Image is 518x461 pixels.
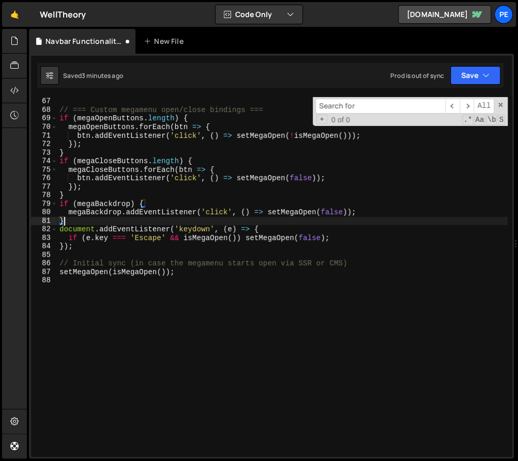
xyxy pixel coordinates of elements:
[31,200,57,209] div: 79
[498,115,505,125] span: Search In Selection
[40,8,86,21] div: WellTheory
[398,5,491,24] a: [DOMAIN_NAME]
[31,268,57,277] div: 87
[31,114,57,123] div: 69
[31,208,57,217] div: 80
[31,191,57,200] div: 78
[31,242,57,251] div: 84
[31,166,57,174] div: 75
[31,259,57,268] div: 86
[45,36,123,46] div: Navbar Functionality.js
[31,276,57,285] div: 88
[316,115,327,124] span: Toggle Replace mode
[327,116,354,124] span: 0 of 0
[31,123,57,132] div: 70
[486,115,497,125] span: Whole Word Search
[460,99,474,114] span: ​
[216,5,302,24] button: Code Only
[31,174,57,183] div: 76
[2,2,27,27] a: 🤙
[450,66,500,85] button: Save
[462,115,473,125] span: RegExp Search
[31,132,57,140] div: 71
[315,99,445,114] input: Search for
[474,99,494,114] span: Alt-Enter
[144,36,187,46] div: New File
[31,251,57,260] div: 85
[31,140,57,149] div: 72
[445,99,460,114] span: ​
[390,71,444,80] div: Prod is out of sync
[494,5,513,24] a: Pe
[82,71,123,80] div: 3 minutes ago
[31,183,57,192] div: 77
[474,115,485,125] span: CaseSensitive Search
[31,157,57,166] div: 74
[31,217,57,226] div: 81
[63,71,123,80] div: Saved
[31,97,57,106] div: 67
[31,149,57,157] div: 73
[31,106,57,115] div: 68
[31,234,57,243] div: 83
[31,225,57,234] div: 82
